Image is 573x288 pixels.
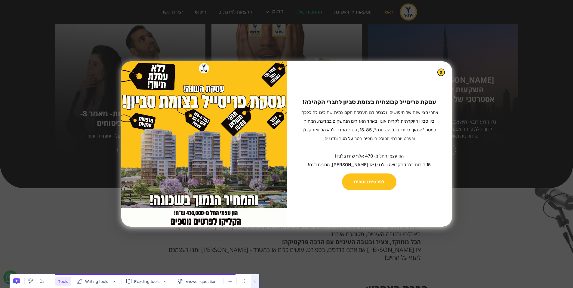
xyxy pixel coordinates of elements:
sub: אחרי חצי שנה של חיפושים, נכנסה לנו העסקה הקבוצתית שחיכינו לה כלכך! בין סביון היוקרתית לקרית אונו,... [300,110,438,167]
div: Writing tools [85,278,108,285]
walkmex-font-icon: AILight [177,278,183,284]
walkmex-font-icon: WritingAssistant [77,278,83,284]
a: לפרטים נוספים [342,173,396,190]
walkmex-font-icon: Course [126,278,132,284]
walkme-copilot-group-tag: Tools [55,277,71,286]
walkmex-font-icon: ChevronRight [111,278,117,284]
div: answer question [186,278,217,285]
walkmex-font-icon: ChevronRight [162,278,168,284]
strong: עסקת פריסייל קבוצתית בצומת סביון לחברי הקהילה! ‍ [303,98,436,106]
div: Reading tools [134,278,160,285]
